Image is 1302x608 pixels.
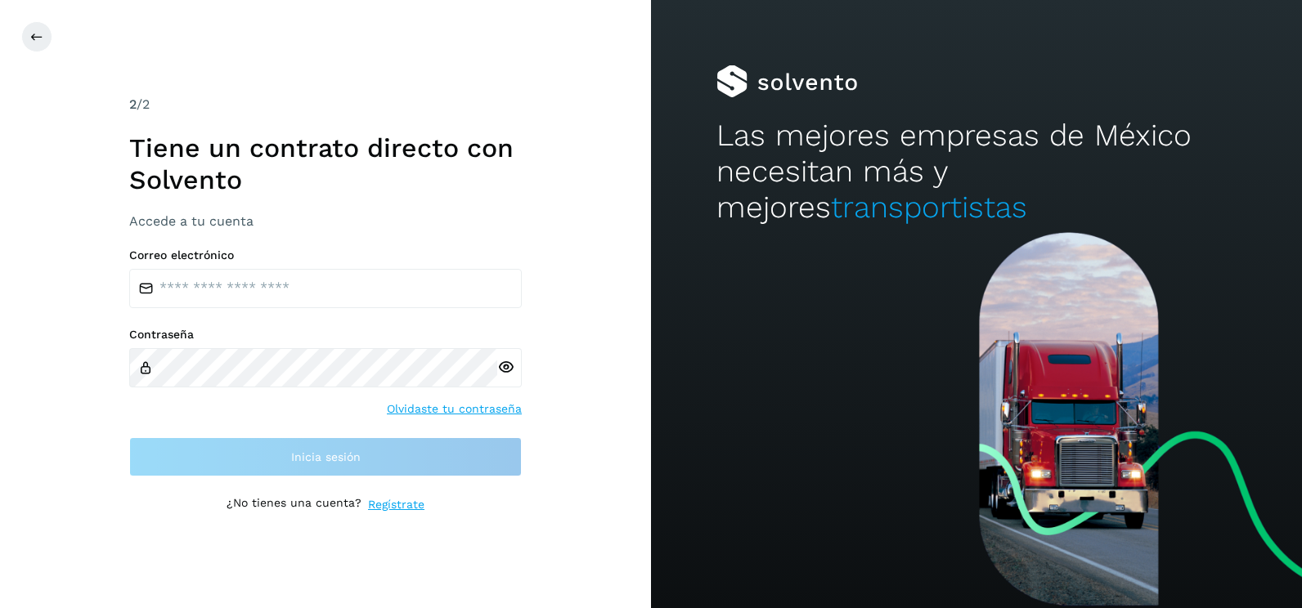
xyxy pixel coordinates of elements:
label: Contraseña [129,328,522,342]
div: /2 [129,95,522,114]
span: 2 [129,96,137,112]
h1: Tiene un contrato directo con Solvento [129,132,522,195]
span: Inicia sesión [291,451,361,463]
p: ¿No tienes una cuenta? [227,496,361,513]
label: Correo electrónico [129,248,522,262]
button: Inicia sesión [129,437,522,476]
a: Olvidaste tu contraseña [387,400,522,418]
a: Regístrate [368,496,424,513]
h2: Las mejores empresas de México necesitan más y mejores [716,118,1237,226]
span: transportistas [831,190,1027,225]
h3: Accede a tu cuenta [129,213,522,229]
